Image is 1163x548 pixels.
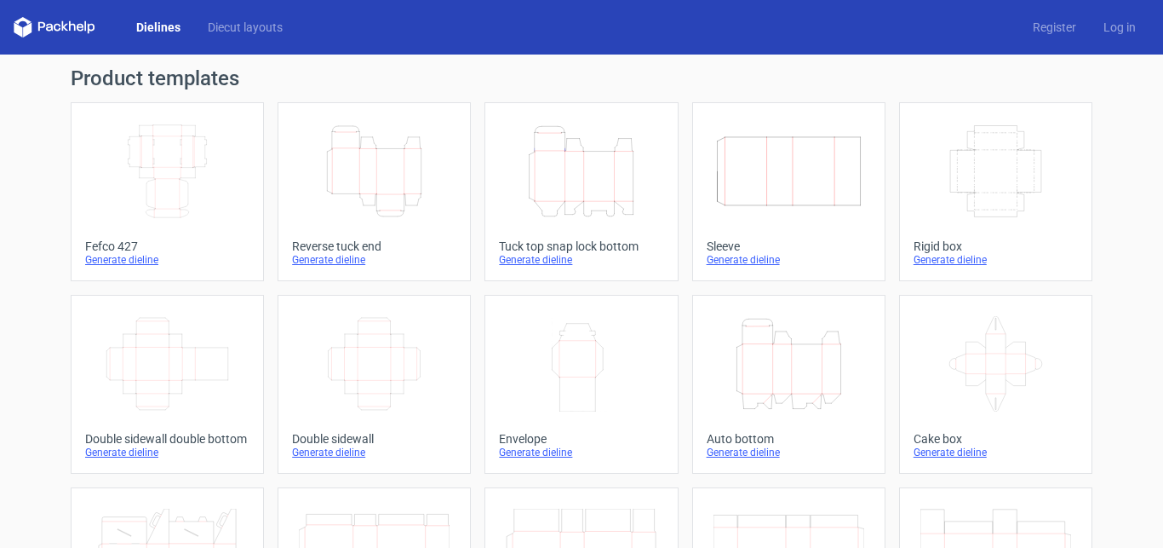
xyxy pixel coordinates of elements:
div: Double sidewall [292,432,456,446]
div: Generate dieline [707,446,871,459]
div: Generate dieline [292,446,456,459]
h1: Product templates [71,68,1092,89]
a: Tuck top snap lock bottomGenerate dieline [484,102,678,281]
a: Reverse tuck endGenerate dieline [278,102,471,281]
div: Generate dieline [292,253,456,267]
a: Double sidewall double bottomGenerate dieline [71,295,264,474]
div: Generate dieline [914,253,1078,267]
div: Generate dieline [499,446,663,459]
div: Fefco 427 [85,239,249,253]
a: Fefco 427Generate dieline [71,102,264,281]
div: Double sidewall double bottom [85,432,249,446]
a: Dielines [123,19,194,36]
div: Generate dieline [914,446,1078,459]
div: Generate dieline [707,253,871,267]
div: Generate dieline [85,446,249,459]
a: Cake boxGenerate dieline [899,295,1092,474]
div: Auto bottom [707,432,871,446]
a: Auto bottomGenerate dieline [692,295,885,474]
div: Cake box [914,432,1078,446]
a: Rigid boxGenerate dieline [899,102,1092,281]
a: Log in [1090,19,1149,36]
a: Diecut layouts [194,19,296,36]
div: Reverse tuck end [292,239,456,253]
a: SleeveGenerate dieline [692,102,885,281]
div: Rigid box [914,239,1078,253]
div: Envelope [499,432,663,446]
div: Tuck top snap lock bottom [499,239,663,253]
div: Generate dieline [85,253,249,267]
div: Sleeve [707,239,871,253]
a: EnvelopeGenerate dieline [484,295,678,474]
a: Double sidewallGenerate dieline [278,295,471,474]
div: Generate dieline [499,253,663,267]
a: Register [1019,19,1090,36]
